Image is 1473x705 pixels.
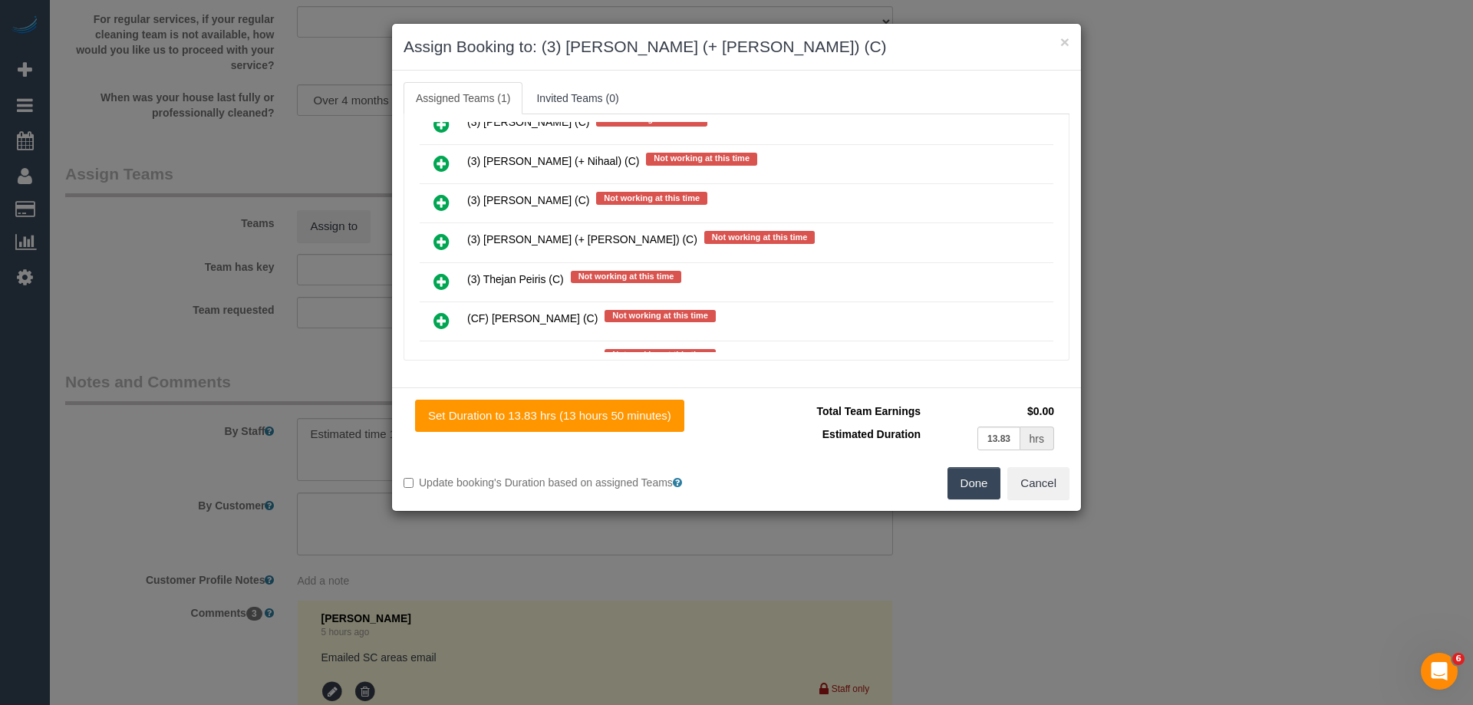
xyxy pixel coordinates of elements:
[467,351,598,364] span: (CF) [PERSON_NAME] (C)
[1452,653,1465,665] span: 6
[924,400,1058,423] td: $0.00
[646,153,757,165] span: Not working at this time
[467,195,589,207] span: (3) [PERSON_NAME] (C)
[404,35,1069,58] h3: Assign Booking to: (3) [PERSON_NAME] (+ [PERSON_NAME]) (C)
[822,428,921,440] span: Estimated Duration
[1020,427,1054,450] div: hrs
[404,82,522,114] a: Assigned Teams (1)
[947,467,1001,499] button: Done
[571,271,682,283] span: Not working at this time
[605,310,716,322] span: Not working at this time
[467,312,598,324] span: (CF) [PERSON_NAME] (C)
[1007,467,1069,499] button: Cancel
[404,475,725,490] label: Update booking's Duration based on assigned Teams
[467,234,697,246] span: (3) [PERSON_NAME] (+ [PERSON_NAME]) (C)
[1421,653,1458,690] iframe: Intercom live chat
[415,400,684,432] button: Set Duration to 13.83 hrs (13 hours 50 minutes)
[524,82,631,114] a: Invited Teams (0)
[467,117,589,129] span: (3) [PERSON_NAME] (C)
[596,192,707,204] span: Not working at this time
[704,231,816,243] span: Not working at this time
[1060,34,1069,50] button: ×
[467,156,639,168] span: (3) [PERSON_NAME] (+ Nihaal) (C)
[404,478,414,488] input: Update booking's Duration based on assigned Teams
[467,273,564,285] span: (3) Thejan Peiris (C)
[748,400,924,423] td: Total Team Earnings
[605,349,716,361] span: Not working at this time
